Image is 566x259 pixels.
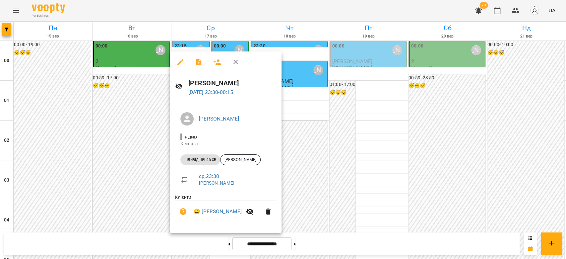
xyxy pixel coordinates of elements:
div: [PERSON_NAME] [220,154,261,165]
ul: Клієнти [175,194,276,225]
a: ср , 23:30 [199,173,219,179]
a: 😀 [PERSON_NAME] [194,208,242,216]
span: [PERSON_NAME] [220,157,260,163]
button: Візит ще не сплачено. Додати оплату? [175,204,191,219]
a: [PERSON_NAME] [199,116,239,122]
a: [DATE] 23:30-00:15 [188,89,233,95]
a: [PERSON_NAME] [199,180,234,186]
span: - Індив [180,133,198,140]
h6: [PERSON_NAME] [188,78,276,88]
p: Кімната [180,140,271,147]
span: індивід шч 45 хв [180,157,220,163]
